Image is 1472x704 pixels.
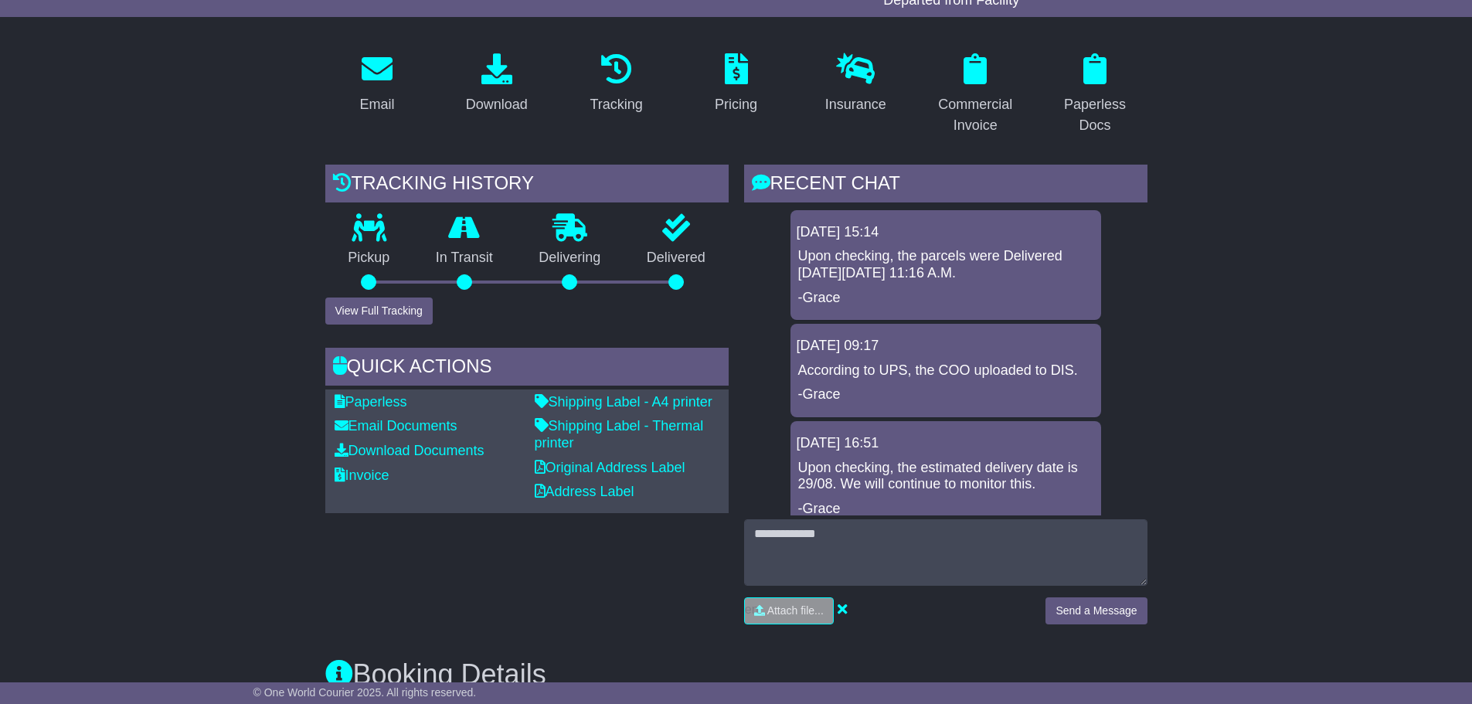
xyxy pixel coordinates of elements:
a: Tracking [580,48,652,121]
h3: Booking Details [325,659,1147,690]
a: Shipping Label - Thermal printer [535,418,704,451]
a: Address Label [535,484,634,499]
div: [DATE] 09:17 [797,338,1095,355]
p: Upon checking, the estimated delivery date is 29/08. We will continue to monitor this. [798,460,1093,493]
div: Paperless Docs [1053,94,1137,136]
div: Commercial Invoice [933,94,1018,136]
p: In Transit [413,250,516,267]
a: Paperless Docs [1043,48,1147,141]
a: Email [349,48,404,121]
p: Delivered [624,250,729,267]
a: Commercial Invoice [923,48,1028,141]
a: Insurance [815,48,896,121]
a: Invoice [335,468,389,483]
p: -Grace [798,386,1093,403]
div: Download [466,94,528,115]
p: Pickup [325,250,413,267]
a: Email Documents [335,418,457,434]
div: Tracking [590,94,642,115]
a: Shipping Label - A4 printer [535,394,712,410]
div: Insurance [825,94,886,115]
p: Delivering [516,250,624,267]
div: RECENT CHAT [744,165,1147,206]
a: Pricing [705,48,767,121]
div: Quick Actions [325,348,729,389]
button: View Full Tracking [325,298,433,325]
p: -Grace [798,501,1093,518]
a: Original Address Label [535,460,685,475]
span: © One World Courier 2025. All rights reserved. [253,686,477,699]
div: Tracking history [325,165,729,206]
button: Send a Message [1045,597,1147,624]
a: Download Documents [335,443,484,458]
p: According to UPS, the COO uploaded to DIS. [798,362,1093,379]
a: Download [456,48,538,121]
p: -Grace [798,290,1093,307]
a: Paperless [335,394,407,410]
div: [DATE] 15:14 [797,224,1095,241]
p: Upon checking, the parcels were Delivered [DATE][DATE] 11:16 A.M. [798,248,1093,281]
div: Email [359,94,394,115]
div: [DATE] 16:51 [797,435,1095,452]
div: Pricing [715,94,757,115]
